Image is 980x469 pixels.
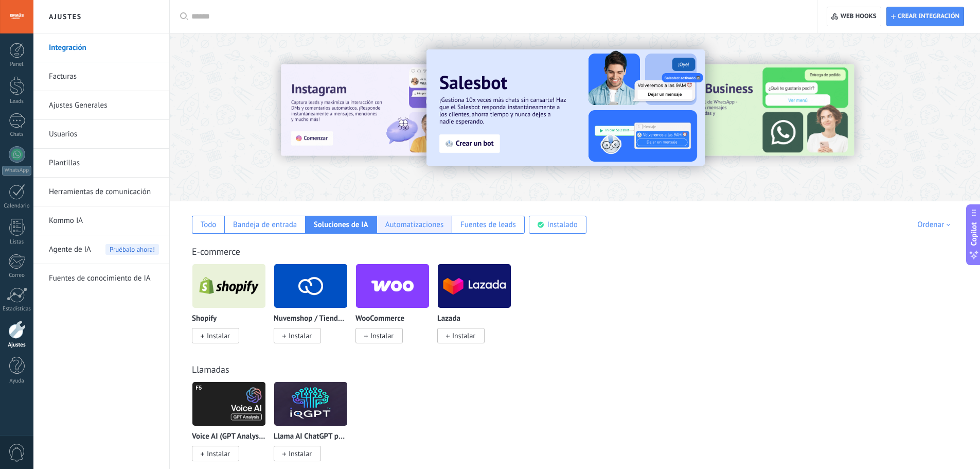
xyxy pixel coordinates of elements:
div: Calendario [2,203,32,210]
span: Instalar [452,331,475,340]
img: logo_main.png [438,261,511,311]
div: Todo [201,220,217,230]
img: logo_main.png [274,261,347,311]
a: Agente de IAPruébalo ahora! [49,235,159,264]
div: Ordenar [917,220,954,230]
li: Herramientas de comunicación [33,178,169,206]
li: Facturas [33,62,169,91]
a: Llamadas [192,363,229,375]
div: Ayuda [2,378,32,385]
span: Instalar [370,331,394,340]
li: Fuentes de conocimiento de IA [33,264,169,292]
li: Kommo IA [33,206,169,235]
span: Copilot [969,222,979,246]
div: Automatizaciones [385,220,444,230]
p: Llama AI ChatGPT por iQGPT [274,432,348,441]
img: logo_main.png [356,261,429,311]
img: logo_main.png [192,261,265,311]
p: Shopify [192,315,217,323]
p: Nuvemshop / Tiendanube [274,315,348,323]
a: Usuarios [49,120,159,149]
a: Kommo IA [49,206,159,235]
span: Instalar [289,449,312,458]
div: Fuentes de leads [460,220,516,230]
li: Plantillas [33,149,169,178]
span: Instalar [207,449,230,458]
a: Herramientas de comunicación [49,178,159,206]
div: Lazada [437,264,519,356]
div: Chats [2,131,32,138]
div: Bandeja de entrada [233,220,297,230]
div: Estadísticas [2,306,32,312]
img: Slide 1 [281,64,500,156]
button: Web hooks [827,7,881,26]
a: E-commerce [192,246,240,257]
div: Nuvemshop / Tiendanube [274,264,355,356]
div: Shopify [192,264,274,356]
div: WhatsApp [2,166,31,176]
div: Ajustes [2,342,32,349]
span: Crear integración [898,12,959,21]
a: Fuentes de conocimiento de IA [49,264,159,293]
li: Agente de IA [33,235,169,264]
a: Integración [49,33,159,62]
span: Instalar [207,331,230,340]
div: Listas [2,239,32,246]
p: Lazada [437,315,460,323]
a: Facturas [49,62,159,91]
span: Instalar [289,331,312,340]
li: Integración [33,33,169,62]
div: Correo [2,272,32,279]
span: Agente de IA [49,235,91,264]
a: Plantillas [49,149,159,178]
button: Crear integración [886,7,964,26]
img: logo_main.jpg [192,379,265,429]
li: Ajustes Generales [33,91,169,120]
img: Slide 3 [635,64,854,156]
div: WooCommerce [355,264,437,356]
li: Usuarios [33,120,169,149]
div: Instalado [547,220,578,230]
p: Voice AI (GPT Analysis) via Komanda F5 [192,432,266,441]
a: Ajustes Generales [49,91,159,120]
p: WooCommerce [355,315,404,323]
span: Web hooks [841,12,877,21]
div: Soluciones de IA [314,220,368,230]
img: logo_main.png [274,379,347,429]
span: Pruébalo ahora! [105,244,159,255]
div: Panel [2,61,32,68]
div: Leads [2,98,32,105]
img: Slide 2 [426,49,705,166]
